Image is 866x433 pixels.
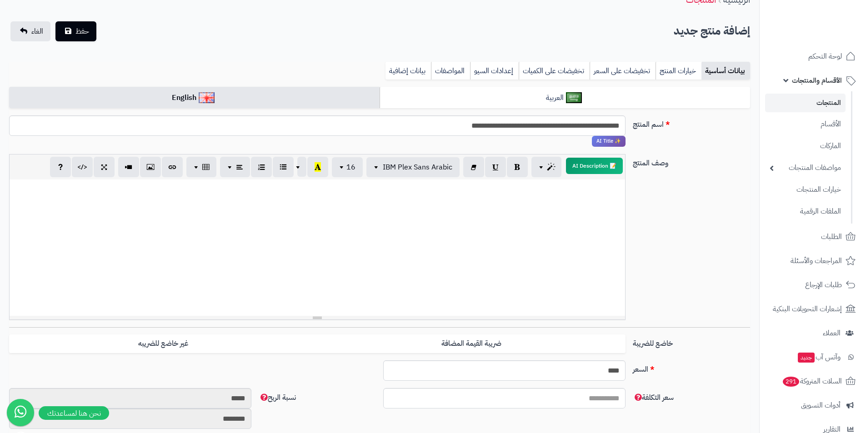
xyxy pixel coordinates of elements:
label: ضريبة القيمة المضافة [317,334,626,353]
a: خيارات المنتجات [765,180,846,199]
label: غير خاضع للضريبه [9,334,317,353]
span: 16 [346,162,355,173]
span: جديد [798,353,815,363]
span: أدوات التسويق [801,399,841,412]
span: انقر لاستخدام رفيقك الذكي [592,136,626,147]
label: وصف المنتج [629,154,754,169]
a: الغاء [10,21,50,41]
span: طلبات الإرجاع [805,279,842,291]
button: IBM Plex Sans Arabic [366,157,460,177]
a: وآتس آبجديد [765,346,861,368]
a: السلات المتروكة291 [765,370,861,392]
a: المنتجات [765,94,846,112]
a: الماركات [765,136,846,156]
span: الطلبات [821,230,842,243]
a: English [9,87,380,109]
a: إعدادات السيو [470,62,519,80]
img: logo-2.png [804,7,857,26]
span: 291 [782,376,800,387]
label: خاضع للضريبة [629,334,754,349]
a: إشعارات التحويلات البنكية [765,298,861,320]
span: حفظ [75,26,89,37]
a: طلبات الإرجاع [765,274,861,296]
label: اسم المنتج [629,115,754,130]
img: English [199,92,215,103]
span: الغاء [31,26,43,37]
a: لوحة التحكم [765,45,861,67]
span: IBM Plex Sans Arabic [383,162,452,173]
a: الأقسام [765,114,846,134]
a: الملفات الرقمية [765,202,846,221]
span: لوحة التحكم [808,50,842,63]
a: الطلبات [765,226,861,248]
label: السعر [629,360,754,375]
a: العملاء [765,322,861,344]
a: المراجعات والأسئلة [765,250,861,272]
button: حفظ [55,21,96,41]
span: نسبة الربح [259,392,296,403]
span: العملاء [823,327,841,339]
a: تخفيضات على السعر [590,62,656,80]
span: إشعارات التحويلات البنكية [773,303,842,315]
a: بيانات أساسية [701,62,750,80]
a: تخفيضات على الكميات [519,62,590,80]
a: خيارات المنتج [656,62,701,80]
button: 📝 AI Description [566,158,623,174]
span: المراجعات والأسئلة [791,254,842,267]
a: العربية [380,87,750,109]
span: السلات المتروكة [782,375,842,388]
span: الأقسام والمنتجات [792,74,842,87]
a: المواصفات [431,62,470,80]
a: مواصفات المنتجات [765,158,846,178]
span: وآتس آب [797,351,841,363]
button: 16 [332,157,363,177]
a: أدوات التسويق [765,394,861,416]
span: سعر التكلفة [633,392,674,403]
h2: إضافة منتج جديد [674,22,750,40]
img: العربية [566,92,582,103]
a: بيانات إضافية [385,62,431,80]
